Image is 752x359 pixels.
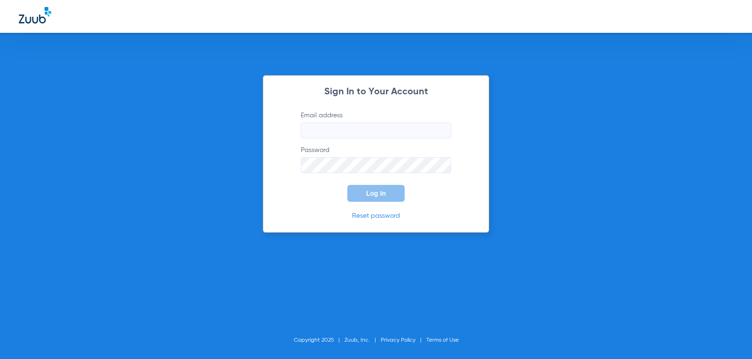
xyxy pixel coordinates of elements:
[352,213,400,219] a: Reset password
[426,337,459,343] a: Terms of Use
[301,157,451,173] input: Password
[287,87,465,97] h2: Sign In to Your Account
[301,122,451,138] input: Email address
[345,336,381,345] li: Zuub, Inc.
[366,190,386,197] span: Log In
[19,7,51,23] img: Zuub Logo
[301,111,451,138] label: Email address
[347,185,405,202] button: Log In
[381,337,415,343] a: Privacy Policy
[301,145,451,173] label: Password
[294,336,345,345] li: Copyright 2025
